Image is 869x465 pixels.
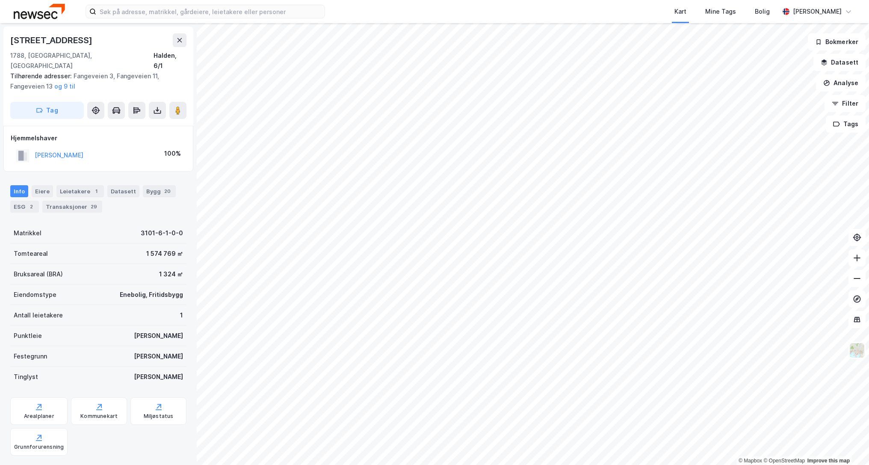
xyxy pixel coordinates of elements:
[849,342,865,358] img: Z
[739,458,762,464] a: Mapbox
[14,228,41,238] div: Matrikkel
[826,424,869,465] div: Kontrollprogram for chat
[826,116,866,133] button: Tags
[107,185,139,197] div: Datasett
[10,201,39,213] div: ESG
[10,185,28,197] div: Info
[14,249,48,259] div: Tomteareal
[808,33,866,50] button: Bokmerker
[825,95,866,112] button: Filter
[14,290,56,300] div: Eiendomstype
[674,6,686,17] div: Kart
[134,351,183,361] div: [PERSON_NAME]
[141,228,183,238] div: 3101-6-1-0-0
[159,269,183,279] div: 1 324 ㎡
[10,50,154,71] div: 1788, [GEOGRAPHIC_DATA], [GEOGRAPHIC_DATA]
[27,202,35,211] div: 2
[816,74,866,92] button: Analyse
[96,5,325,18] input: Søk på adresse, matrikkel, gårdeiere, leietakere eller personer
[14,372,38,382] div: Tinglyst
[134,331,183,341] div: [PERSON_NAME]
[10,33,94,47] div: [STREET_ADDRESS]
[755,6,770,17] div: Bolig
[14,351,47,361] div: Festegrunn
[154,50,187,71] div: Halden, 6/1
[826,424,869,465] iframe: Chat Widget
[813,54,866,71] button: Datasett
[14,269,63,279] div: Bruksareal (BRA)
[146,249,183,259] div: 1 574 769 ㎡
[144,413,174,420] div: Miljøstatus
[24,413,54,420] div: Arealplaner
[11,133,186,143] div: Hjemmelshaver
[14,310,63,320] div: Antall leietakere
[163,187,172,195] div: 20
[134,372,183,382] div: [PERSON_NAME]
[14,4,65,19] img: newsec-logo.f6e21ccffca1b3a03d2d.png
[164,148,181,159] div: 100%
[10,72,74,80] span: Tilhørende adresser:
[32,185,53,197] div: Eiere
[793,6,842,17] div: [PERSON_NAME]
[120,290,183,300] div: Enebolig, Fritidsbygg
[180,310,183,320] div: 1
[89,202,99,211] div: 29
[56,185,104,197] div: Leietakere
[92,187,100,195] div: 1
[80,413,118,420] div: Kommunekart
[14,444,64,450] div: Grunnforurensning
[10,71,180,92] div: Fangeveien 3, Fangeveien 11, Fangeveien 13
[763,458,805,464] a: OpenStreetMap
[10,102,84,119] button: Tag
[143,185,176,197] div: Bygg
[42,201,102,213] div: Transaksjoner
[807,458,850,464] a: Improve this map
[14,331,42,341] div: Punktleie
[705,6,736,17] div: Mine Tags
